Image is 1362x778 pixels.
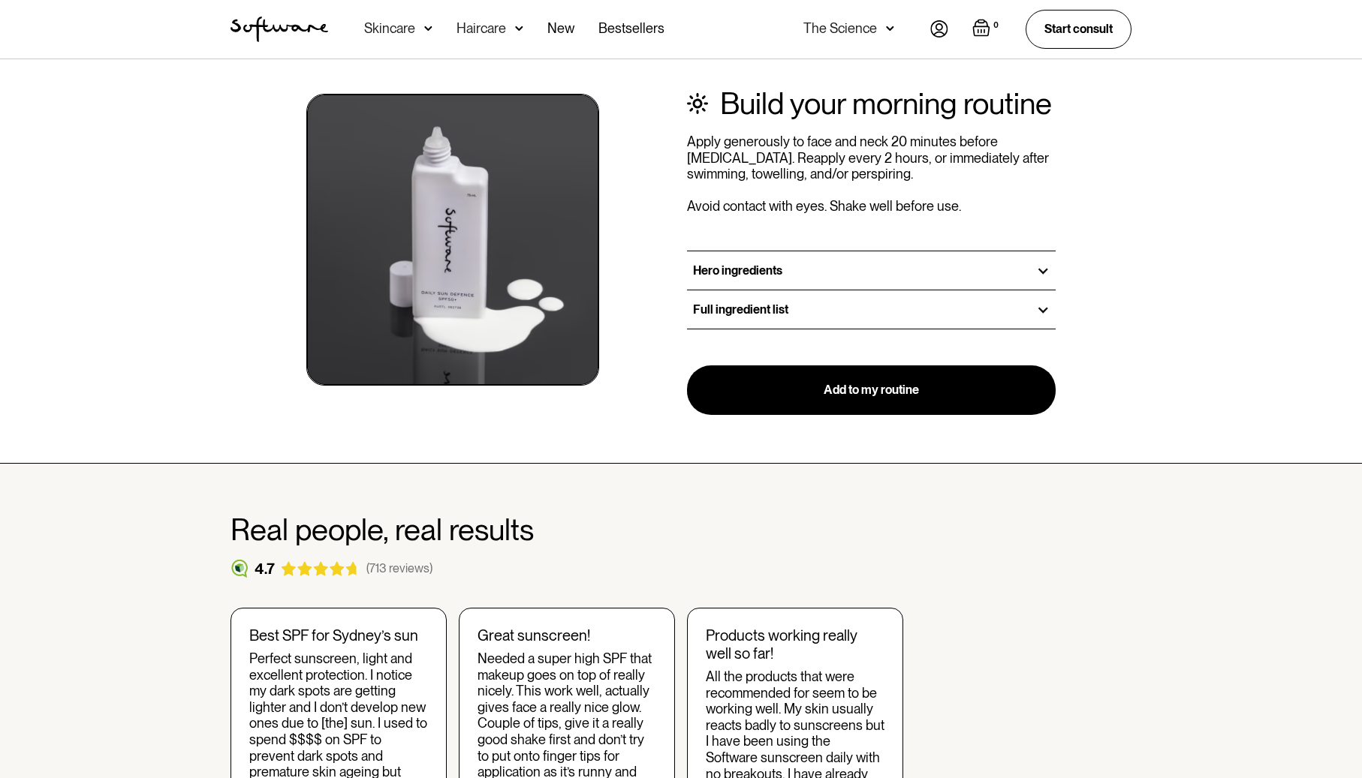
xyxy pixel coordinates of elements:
[687,134,1056,215] p: Apply generously to face and neck 20 minutes before [MEDICAL_DATA]. Reapply every 2 hours, or imm...
[720,86,1052,122] h2: Build your morning routine
[424,21,432,36] img: arrow down
[281,561,360,576] img: reviews stars
[687,365,1056,415] a: Add to my routine
[249,626,428,644] div: Best SPF for Sydney’s sun
[1026,10,1131,48] a: Start consult
[990,19,1002,32] div: 0
[457,21,506,36] div: Haircare
[886,21,894,36] img: arrow down
[693,263,782,278] h3: Hero ingredients
[231,512,1131,548] h2: Real people, real results
[366,561,432,575] div: (713 reviews)
[231,17,328,42] img: Software Logo
[515,21,523,36] img: arrow down
[255,560,275,578] div: 4.7
[364,21,415,36] div: Skincare
[693,302,788,317] h3: Full ingredient list
[231,560,249,578] img: reviews logo
[972,19,1002,40] a: Open empty cart
[706,626,884,662] div: Products working really well so far!
[231,560,432,578] a: 4.7(713 reviews)
[478,626,656,644] div: Great sunscreen!
[803,21,877,36] div: The Science
[231,17,328,42] a: home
